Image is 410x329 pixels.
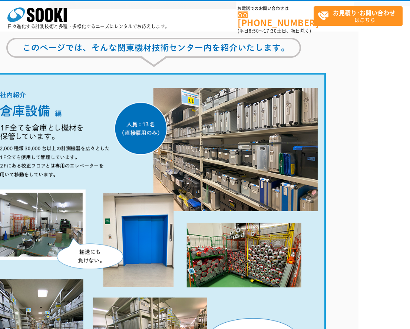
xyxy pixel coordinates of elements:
[6,38,301,67] img: このページでは、そんな関東機材・技術センター内を紹介いたします。
[249,27,259,34] span: 8:50
[314,6,403,26] a: お見積り･お問い合わせはこちら
[238,27,311,34] span: (平日 ～ 土日、祝日除く)
[318,7,402,25] span: はこちら
[238,11,314,27] a: [PHONE_NUMBER]
[264,27,277,34] span: 17:30
[333,8,395,17] strong: お見積り･お問い合わせ
[7,24,170,29] p: 日々進化する計測技術と多種・多様化するニーズにレンタルでお応えします。
[238,6,314,11] span: お電話でのお問い合わせは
